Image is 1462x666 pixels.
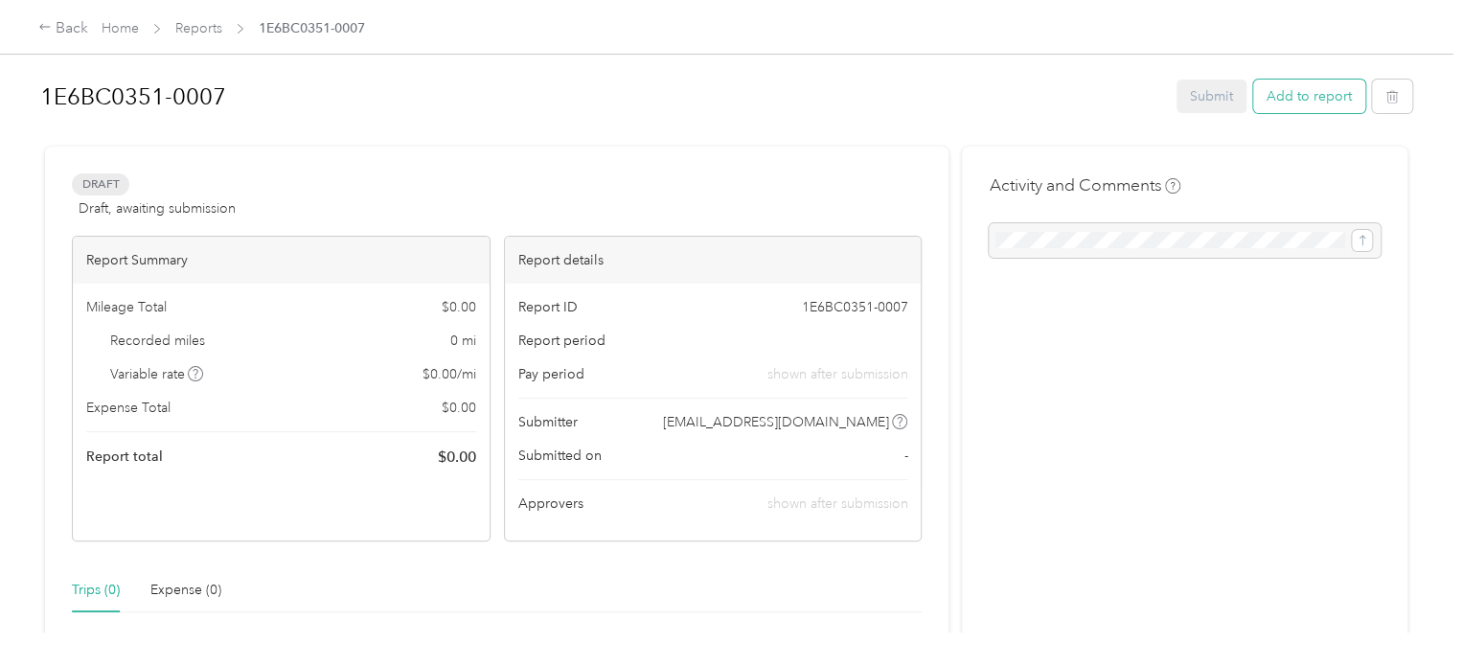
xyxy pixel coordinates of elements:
[518,412,578,432] span: Submitter
[150,580,221,601] div: Expense (0)
[38,17,88,40] div: Back
[73,237,490,284] div: Report Summary
[110,331,205,351] span: Recorded miles
[518,364,584,384] span: Pay period
[442,398,476,418] span: $ 0.00
[1355,559,1462,666] iframe: Everlance-gr Chat Button Frame
[86,398,171,418] span: Expense Total
[801,297,907,317] span: 1E6BC0351-0007
[518,331,605,351] span: Report period
[86,297,167,317] span: Mileage Total
[989,173,1180,197] h4: Activity and Comments
[766,364,907,384] span: shown after submission
[766,495,907,512] span: shown after submission
[518,494,583,514] span: Approvers
[442,297,476,317] span: $ 0.00
[259,18,365,38] span: 1E6BC0351-0007
[72,580,120,601] div: Trips (0)
[72,173,129,195] span: Draft
[86,447,163,467] span: Report total
[1253,80,1365,113] button: Add to report
[40,74,1163,120] h1: 1E6BC0351-0007
[505,237,922,284] div: Report details
[102,20,139,36] a: Home
[450,331,476,351] span: 0 mi
[110,364,204,384] span: Variable rate
[518,297,578,317] span: Report ID
[518,446,602,466] span: Submitted on
[423,364,476,384] span: $ 0.00 / mi
[79,198,236,218] span: Draft, awaiting submission
[175,20,222,36] a: Reports
[663,412,889,432] span: [EMAIL_ADDRESS][DOMAIN_NAME]
[438,446,476,469] span: $ 0.00
[903,446,907,466] span: -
